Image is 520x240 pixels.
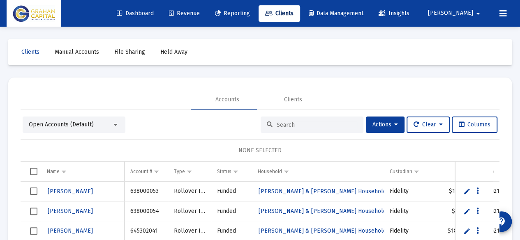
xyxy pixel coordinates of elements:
[309,10,363,17] span: Data Management
[48,44,106,60] a: Manual Accounts
[48,227,93,234] span: [PERSON_NAME]
[168,201,211,221] td: Rollover IRA
[29,121,94,128] span: Open Accounts (Default)
[459,121,490,128] span: Columns
[110,5,160,22] a: Dashboard
[117,10,154,17] span: Dashboard
[61,168,67,174] span: Show filter options for column 'Name'
[47,225,94,237] a: [PERSON_NAME]
[258,205,387,217] a: [PERSON_NAME] & [PERSON_NAME] Household
[27,146,493,155] div: NONE SELECTED
[15,44,46,60] a: Clients
[217,168,231,175] div: Status
[434,182,484,201] td: $170,749.72
[217,207,246,215] div: Funded
[473,5,483,22] mat-icon: arrow_drop_down
[47,168,60,175] div: Name
[217,227,246,235] div: Funded
[414,121,443,128] span: Clear
[259,5,300,22] a: Clients
[168,162,211,181] td: Column Type
[55,48,99,55] span: Manual Accounts
[372,5,416,22] a: Insights
[21,48,39,55] span: Clients
[215,10,250,17] span: Reporting
[30,168,37,175] div: Select all
[153,168,159,174] span: Show filter options for column 'Account #'
[252,162,384,181] td: Column Household
[217,187,246,195] div: Funded
[215,96,239,104] div: Accounts
[47,185,94,197] a: [PERSON_NAME]
[47,205,94,217] a: [PERSON_NAME]
[258,225,387,237] a: [PERSON_NAME] & [PERSON_NAME] Household
[125,162,168,181] td: Column Account #
[41,162,125,181] td: Column Name
[384,201,434,221] td: Fidelity
[259,208,386,215] span: [PERSON_NAME] & [PERSON_NAME] Household
[379,10,409,17] span: Insights
[463,187,471,195] a: Edit
[452,117,497,133] button: Columns
[283,168,289,174] span: Show filter options for column 'Household'
[154,44,194,60] a: Held Away
[30,208,37,215] div: Select row
[30,187,37,195] div: Select row
[211,162,252,181] td: Column Status
[114,48,145,55] span: File Sharing
[372,121,398,128] span: Actions
[418,5,493,21] button: [PERSON_NAME]
[284,96,302,104] div: Clients
[174,168,185,175] div: Type
[277,121,357,128] input: Search
[160,48,187,55] span: Held Away
[259,227,386,234] span: [PERSON_NAME] & [PERSON_NAME] Household
[384,182,434,201] td: Fidelity
[407,117,450,133] button: Clear
[259,188,386,195] span: [PERSON_NAME] & [PERSON_NAME] Household
[168,182,211,201] td: Rollover IRA
[302,5,370,22] a: Data Management
[130,168,152,175] div: Account #
[265,10,294,17] span: Clients
[463,227,471,235] a: Edit
[384,162,434,181] td: Column Custodian
[390,168,412,175] div: Custodian
[108,44,152,60] a: File Sharing
[434,162,484,181] td: Column Balance
[258,168,282,175] div: Household
[414,168,420,174] span: Show filter options for column 'Custodian'
[125,201,168,221] td: 638000054
[463,208,471,215] a: Edit
[497,217,506,226] mat-icon: contact_support
[48,188,93,195] span: [PERSON_NAME]
[434,201,484,221] td: $72,957.92
[13,5,55,22] img: Dashboard
[30,227,37,235] div: Select row
[428,10,473,17] span: [PERSON_NAME]
[208,5,257,22] a: Reporting
[162,5,206,22] a: Revenue
[125,182,168,201] td: 638000053
[258,185,387,197] a: [PERSON_NAME] & [PERSON_NAME] Household
[186,168,192,174] span: Show filter options for column 'Type'
[233,168,239,174] span: Show filter options for column 'Status'
[48,208,93,215] span: [PERSON_NAME]
[366,117,404,133] button: Actions
[169,10,200,17] span: Revenue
